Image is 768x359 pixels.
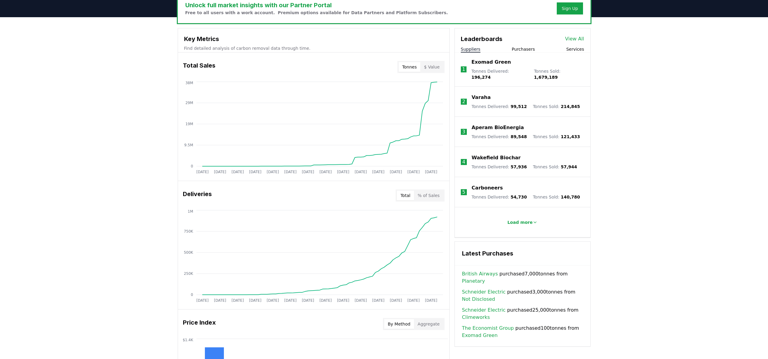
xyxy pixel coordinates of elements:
[397,191,414,200] button: Total
[502,216,542,228] button: Load more
[231,170,244,174] tspan: [DATE]
[185,1,448,10] h3: Unlock full market insights with our Partner Portal
[284,170,297,174] tspan: [DATE]
[511,134,527,139] span: 89,548
[462,128,465,135] p: 3
[534,75,558,80] span: 1,679,189
[355,298,367,303] tspan: [DATE]
[462,314,490,321] a: Climeworks
[372,298,384,303] tspan: [DATE]
[184,272,193,276] tspan: 250K
[266,298,279,303] tspan: [DATE]
[184,34,443,43] h3: Key Metrics
[337,298,349,303] tspan: [DATE]
[266,170,279,174] tspan: [DATE]
[319,170,332,174] tspan: [DATE]
[184,45,443,51] p: Find detailed analysis of carbon removal data through time.
[384,319,414,329] button: By Method
[472,103,527,110] p: Tonnes Delivered :
[561,164,577,169] span: 57,944
[561,134,580,139] span: 121,433
[420,62,443,72] button: $ Value
[562,5,578,11] a: Sign Up
[462,189,465,196] p: 5
[472,124,524,131] a: Aperam BioEnergia
[471,75,491,80] span: 196,274
[565,35,584,43] a: View All
[355,170,367,174] tspan: [DATE]
[188,209,193,214] tspan: 1M
[472,164,527,170] p: Tonnes Delivered :
[319,298,332,303] tspan: [DATE]
[472,184,503,192] a: Carboneers
[337,170,349,174] tspan: [DATE]
[462,270,583,285] span: purchased 7,000 tonnes from
[533,194,580,200] p: Tonnes Sold :
[462,158,465,166] p: 4
[461,34,502,43] h3: Leaderboards
[191,293,193,297] tspan: 0
[196,170,209,174] tspan: [DATE]
[249,298,261,303] tspan: [DATE]
[534,68,584,80] p: Tonnes Sold :
[461,46,480,52] button: Suppliers
[231,298,244,303] tspan: [DATE]
[507,219,533,225] p: Load more
[462,332,498,339] a: Exomad Green
[191,164,193,168] tspan: 0
[533,164,577,170] p: Tonnes Sold :
[183,61,215,73] h3: Total Sales
[425,298,437,303] tspan: [DATE]
[183,189,212,202] h3: Deliveries
[284,298,297,303] tspan: [DATE]
[511,195,527,199] span: 54,730
[214,170,226,174] tspan: [DATE]
[462,325,583,339] span: purchased 100 tonnes from
[533,103,580,110] p: Tonnes Sold :
[372,170,384,174] tspan: [DATE]
[399,62,420,72] button: Tonnes
[185,101,193,105] tspan: 29M
[462,270,498,278] a: British Airways
[462,249,583,258] h3: Latest Purchases
[184,229,193,234] tspan: 750K
[472,154,521,161] a: Wakefield Biochar
[462,288,505,296] a: Schneider Electric
[462,278,485,285] a: Planetary
[407,170,420,174] tspan: [DATE]
[561,104,580,109] span: 214,845
[472,194,527,200] p: Tonnes Delivered :
[511,104,527,109] span: 99,512
[185,81,193,85] tspan: 38M
[566,46,584,52] button: Services
[185,10,448,16] p: Free to all users with a work account. Premium options available for Data Partners and Platform S...
[462,307,505,314] a: Schneider Electric
[462,288,583,303] span: purchased 3,000 tonnes from
[390,170,402,174] tspan: [DATE]
[425,170,437,174] tspan: [DATE]
[561,195,580,199] span: 140,780
[185,122,193,126] tspan: 19M
[214,298,226,303] tspan: [DATE]
[390,298,402,303] tspan: [DATE]
[512,46,535,52] button: Purchasers
[302,170,314,174] tspan: [DATE]
[184,250,193,255] tspan: 500K
[511,164,527,169] span: 57,936
[472,94,491,101] a: Varaha
[414,319,443,329] button: Aggregate
[462,307,583,321] span: purchased 25,000 tonnes from
[462,296,495,303] a: Not Disclosed
[472,134,527,140] p: Tonnes Delivered :
[462,325,514,332] a: The Economist Group
[183,338,193,342] tspan: $1.4K
[183,318,216,330] h3: Price Index
[184,143,193,147] tspan: 9.5M
[471,59,511,66] a: Exomad Green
